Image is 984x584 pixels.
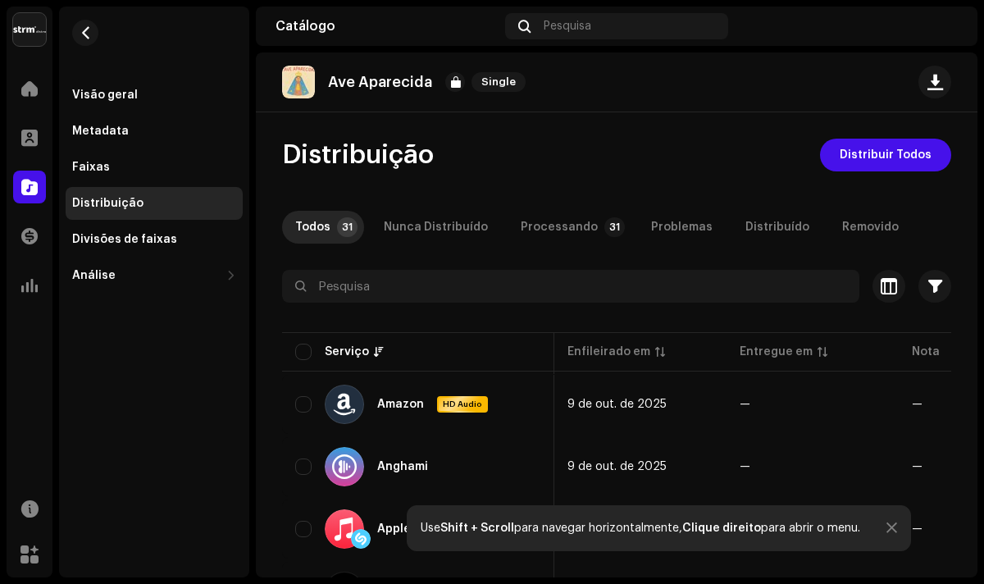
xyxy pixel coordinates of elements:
img: 48c38750-2870-4571-88c9-b4c00ea973f3 [282,66,315,98]
div: Distribuído [745,211,809,244]
span: HD Audio [439,399,486,410]
div: Enfileirado em [567,344,650,360]
div: Análise [72,269,116,282]
re-a-table-badge: — [912,461,922,472]
div: Processando [521,211,598,244]
span: 9 de out. de 2025 [567,399,667,410]
div: Entregue em [740,344,813,360]
button: Distribuir Todos [820,139,951,171]
p-badge: 31 [604,217,625,237]
div: Catálogo [276,20,499,33]
div: Nunca Distribuído [384,211,488,244]
re-a-table-badge: — [912,399,922,410]
re-m-nav-item: Visão geral [66,79,243,112]
span: 9 de out. de 2025 [567,461,667,472]
span: Single [471,72,526,92]
div: Amazon [377,399,424,410]
input: Pesquisa [282,270,859,303]
re-m-nav-item: Distribuição [66,187,243,220]
div: Use para navegar horizontalmente, para abrir o menu. [421,522,860,535]
div: Metadata [72,125,129,138]
span: Distribuição [282,139,434,171]
div: Apple [377,523,411,535]
img: 69455442-acb1-4494-93ae-ee88b7c5d22d [932,13,958,39]
span: Pesquisa [544,20,591,33]
div: Removido [842,211,899,244]
div: Todos [295,211,330,244]
div: Anghami [377,461,428,472]
p-badge: 31 [337,217,358,237]
re-a-table-badge: — [912,523,922,535]
p: Ave Aparecida [328,74,432,91]
re-m-nav-item: Divisões de faixas [66,223,243,256]
div: Visão geral [72,89,138,102]
div: Distribuição [72,197,143,210]
span: — [740,461,750,472]
span: — [740,399,750,410]
strong: Shift + Scroll [440,522,514,534]
re-m-nav-item: Faixas [66,151,243,184]
div: Serviço [325,344,369,360]
span: Distribuir Todos [840,139,932,171]
div: Problemas [651,211,713,244]
re-m-nav-dropdown: Análise [66,259,243,292]
img: 408b884b-546b-4518-8448-1008f9c76b02 [13,13,46,46]
div: Faixas [72,161,110,174]
re-m-nav-item: Metadata [66,115,243,148]
div: Divisões de faixas [72,233,177,246]
strong: Clique direito [682,522,761,534]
